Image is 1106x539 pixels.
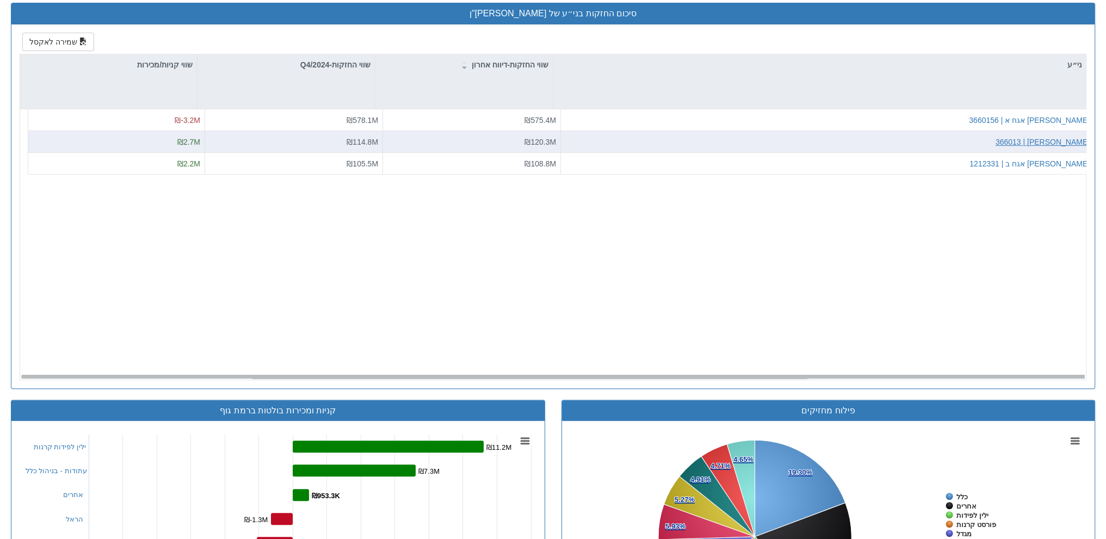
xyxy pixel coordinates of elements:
span: ₪120.3M [524,137,556,146]
tspan: 4.71% [710,462,731,470]
span: ₪578.1M [347,116,378,125]
div: שווי קניות/מכירות [20,54,197,75]
tspan: ₪953.3K [312,492,341,500]
tspan: 4.91% [690,475,710,484]
a: אחרים [63,491,83,499]
span: ₪105.5M [347,159,378,168]
tspan: 5.27% [675,495,695,504]
tspan: ילין לפידות [956,511,988,519]
a: עתודות - בניהול כלל [26,467,87,475]
tspan: 4.65% [733,455,753,463]
tspan: ₪7.3M [418,467,440,475]
tspan: 19.30% [788,468,813,476]
button: [PERSON_NAME] אגח ב | 1212331 [969,158,1090,169]
tspan: פורסט קרנות [956,521,996,529]
span: ₪114.8M [347,137,378,146]
tspan: מגדל [956,530,972,538]
tspan: אחרים [956,502,977,510]
div: ני״ע [553,54,1086,75]
h3: קניות ומכירות בולטות ברמת גוף [20,406,536,416]
div: שווי החזקות-Q4/2024 [197,54,375,75]
tspan: כלל [956,493,968,501]
button: [PERSON_NAME] אגח א | 3660156 [969,115,1090,126]
tspan: 5.93% [665,522,685,530]
tspan: ₪11.2M [486,443,511,451]
div: שווי החזקות-דיווח אחרון [375,54,553,75]
a: הראל [66,515,83,523]
button: [PERSON_NAME] | 366013 [996,136,1090,147]
span: ₪575.4M [524,116,556,125]
span: ₪2.2M [177,159,200,168]
span: ₪108.8M [524,159,556,168]
tspan: ₪-1.3M [244,516,268,524]
span: ₪-3.2M [175,116,200,125]
span: ₪2.7M [177,137,200,146]
h3: פילוח מחזיקים [570,406,1087,416]
button: שמירה לאקסל [22,33,94,51]
h3: סיכום החזקות בני״ע של [PERSON_NAME]"ן [20,9,1086,18]
a: ילין לפידות קרנות [34,443,86,451]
